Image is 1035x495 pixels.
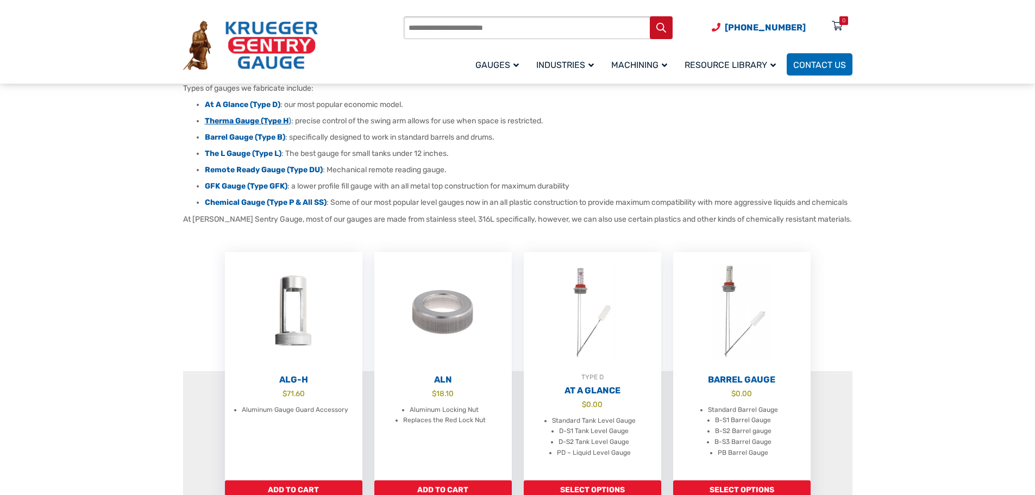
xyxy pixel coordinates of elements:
[673,252,811,480] a: Barrel Gauge $0.00 Standard Barrel Gauge B-S1 Barrel Gauge B-S2 Barrel gauge B-S3 Barrel Gauge PB...
[205,132,852,143] li: : specifically designed to work in standard barrels and drums.
[205,99,852,110] li: : our most popular economic model.
[559,426,629,437] li: D-S1 Tank Level Gauge
[673,252,811,372] img: Barrel Gauge
[205,148,852,159] li: : The best gauge for small tanks under 12 inches.
[183,21,318,71] img: Krueger Sentry Gauge
[793,60,846,70] span: Contact Us
[731,389,736,398] span: $
[582,400,586,409] span: $
[611,60,667,70] span: Machining
[183,83,852,94] p: Types of gauges we fabricate include:
[205,197,852,208] li: : Some of our most popular level gauges now in an all plastic construction to provide maximum com...
[403,415,486,426] li: Replaces the Red Lock Nut
[225,374,362,385] h2: ALG-H
[432,389,454,398] bdi: 18.10
[242,405,348,416] li: Aluminum Gauge Guard Accessory
[714,437,771,448] li: B-S3 Barrel Gauge
[524,252,661,480] a: TYPE DAt A Glance $0.00 Standard Tank Level Gauge D-S1 Tank Level Gauge D-S2 Tank Level Gauge PD ...
[715,426,771,437] li: B-S2 Barrel gauge
[787,53,852,76] a: Contact Us
[678,52,787,77] a: Resource Library
[205,116,852,127] li: : precise control of the swing arm allows for use when space is restricted.
[731,389,752,398] bdi: 0.00
[205,165,852,176] li: : Mechanical remote reading gauge.
[283,389,305,398] bdi: 71.60
[605,52,678,77] a: Machining
[374,252,512,372] img: ALN
[524,372,661,383] div: TYPE D
[469,52,530,77] a: Gauges
[205,149,281,158] a: The L Gauge (Type L)
[559,437,629,448] li: D-S2 Tank Level Gauge
[536,60,594,70] span: Industries
[842,16,845,25] div: 0
[410,405,479,416] li: Aluminum Locking Nut
[557,448,631,459] li: PD – Liquid Level Gauge
[475,60,519,70] span: Gauges
[673,374,811,385] h2: Barrel Gauge
[205,116,288,126] strong: Therma Gauge (Type H
[205,165,323,174] a: Remote Ready Gauge (Type DU)
[530,52,605,77] a: Industries
[552,416,636,427] li: Standard Tank Level Gauge
[582,400,603,409] bdi: 0.00
[524,385,661,396] h2: At A Glance
[283,389,287,398] span: $
[205,181,287,191] a: GFK Gauge (Type GFK)
[432,389,436,398] span: $
[205,100,280,109] a: At A Glance (Type D)
[685,60,776,70] span: Resource Library
[708,405,778,416] li: Standard Barrel Gauge
[718,448,768,459] li: PB Barrel Gauge
[374,374,512,385] h2: ALN
[205,116,291,126] a: Therma Gauge (Type H)
[524,252,661,372] img: At A Glance
[205,181,852,192] li: : a lower profile fill gauge with an all metal top construction for maximum durability
[715,415,771,426] li: B-S1 Barrel Gauge
[205,198,327,207] a: Chemical Gauge (Type P & All SS)
[205,133,285,142] a: Barrel Gauge (Type B)
[225,252,362,372] img: ALG-OF
[725,22,806,33] span: [PHONE_NUMBER]
[374,252,512,480] a: ALN $18.10 Aluminum Locking Nut Replaces the Red Lock Nut
[225,252,362,480] a: ALG-H $71.60 Aluminum Gauge Guard Accessory
[712,21,806,34] a: Phone Number (920) 434-8860
[183,214,852,225] p: At [PERSON_NAME] Sentry Gauge, most of our gauges are made from stainless steel, 316L specificall...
